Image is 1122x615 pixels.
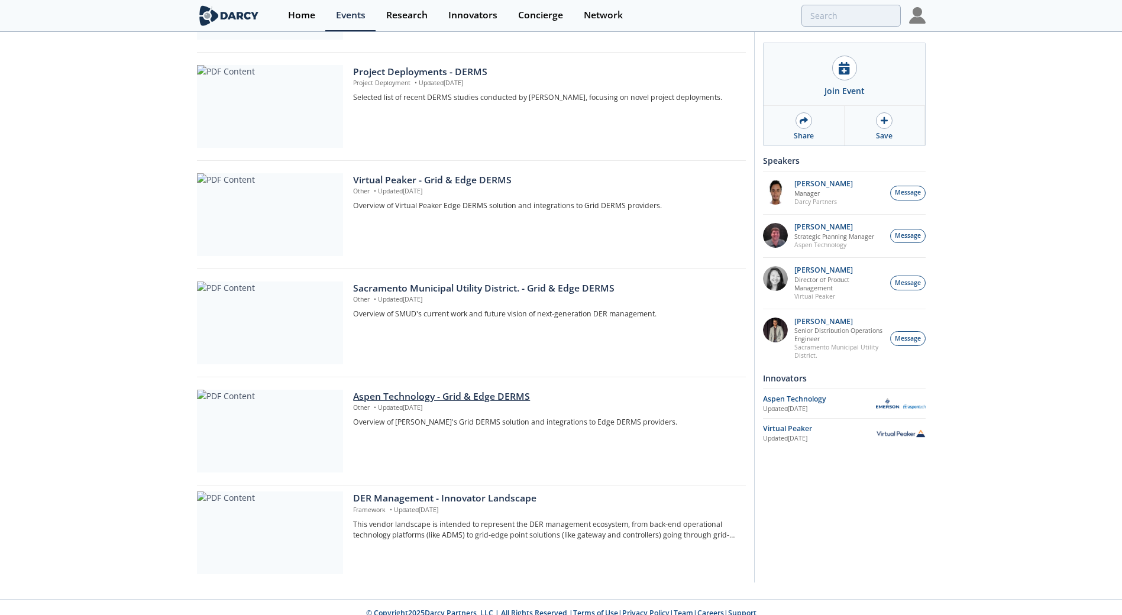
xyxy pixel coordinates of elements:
div: Aspen Technology - Grid & Edge DERMS [353,390,737,404]
p: [PERSON_NAME] [794,318,884,326]
span: • [387,506,394,514]
span: Message [895,231,921,241]
a: Aspen Technology Updated[DATE] Aspen Technology [763,393,926,414]
p: Project Deployment Updated [DATE] [353,79,737,88]
div: Aspen Technology [763,394,876,404]
img: 7fca56e2-1683-469f-8840-285a17278393 [763,318,788,342]
p: Sacramento Municipal Utility District. [794,343,884,360]
span: • [371,403,378,412]
span: Message [895,279,921,288]
img: Virtual Peaker [876,429,926,438]
div: Save [876,131,893,141]
a: PDF Content Virtual Peaker - Grid & Edge DERMS Other •Updated[DATE] Overview of Virtual Peaker Ed... [197,173,746,256]
p: Senior Distribution Operations Engineer [794,326,884,343]
button: Message [890,331,926,346]
p: Framework Updated [DATE] [353,506,737,515]
div: Share [794,131,814,141]
div: Virtual Peaker [763,423,876,434]
a: Virtual Peaker Updated[DATE] Virtual Peaker [763,423,926,444]
div: Events [336,11,366,20]
button: Message [890,186,926,200]
span: Message [895,334,921,344]
p: Darcy Partners [794,198,853,206]
a: PDF Content Aspen Technology - Grid & Edge DERMS Other •Updated[DATE] Overview of [PERSON_NAME]'s... [197,390,746,472]
a: PDF Content Sacramento Municipal Utility District. - Grid & Edge DERMS Other •Updated[DATE] Overv... [197,281,746,364]
p: [PERSON_NAME] [794,223,874,231]
p: Selected list of recent DERMS studies conducted by [PERSON_NAME], focusing on novel project deplo... [353,92,737,103]
img: vRBZwDRnSTOrB1qTpmXr [763,180,788,205]
input: Advanced Search [801,5,901,27]
img: logo-wide.svg [197,5,261,26]
p: [PERSON_NAME] [794,266,884,274]
div: Updated [DATE] [763,434,876,444]
span: • [412,79,419,87]
div: Home [288,11,315,20]
p: Aspen Technology [794,241,874,249]
span: • [371,187,378,195]
span: • [371,295,378,303]
p: Overview of SMUD's current work and future vision of next-generation DER management. [353,309,737,319]
p: Overview of [PERSON_NAME]'s Grid DERMS solution and integrations to Edge DERMS providers. [353,417,737,428]
img: Aspen Technology [876,398,926,409]
div: DER Management - Innovator Landscape [353,491,737,506]
p: Other Updated [DATE] [353,187,737,196]
img: 8160f632-77e6-40bd-9ce2-d8c8bb49c0dd [763,266,788,291]
img: Profile [909,7,926,24]
img: accc9a8e-a9c1-4d58-ae37-132228efcf55 [763,223,788,248]
span: Message [895,188,921,198]
a: PDF Content DER Management - Innovator Landscape Framework •Updated[DATE] This vendor landscape i... [197,491,746,574]
div: Innovators [448,11,497,20]
p: Strategic Planning Manager [794,232,874,241]
p: Overview of Virtual Peaker Edge DERMS solution and integrations to Grid DERMS providers. [353,200,737,211]
div: Join Event [824,85,865,97]
p: Virtual Peaker [794,292,884,300]
div: Concierge [518,11,563,20]
div: Research [386,11,428,20]
p: [PERSON_NAME] [794,180,853,188]
div: Updated [DATE] [763,404,876,414]
div: Virtual Peaker - Grid & Edge DERMS [353,173,737,187]
p: Other Updated [DATE] [353,403,737,413]
div: Sacramento Municipal Utility District. - Grid & Edge DERMS [353,281,737,296]
div: Network [584,11,623,20]
div: Project Deployments - DERMS [353,65,737,79]
button: Message [890,229,926,244]
p: Director of Product Management [794,276,884,292]
p: Manager [794,189,853,198]
div: Speakers [763,150,926,171]
a: PDF Content Project Deployments - DERMS Project Deployment •Updated[DATE] Selected list of recent... [197,65,746,148]
div: Innovators [763,368,926,389]
p: Other Updated [DATE] [353,295,737,305]
p: This vendor landscape is intended to represent the DER management ecosystem, from back-end operat... [353,519,737,541]
button: Message [890,276,926,290]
